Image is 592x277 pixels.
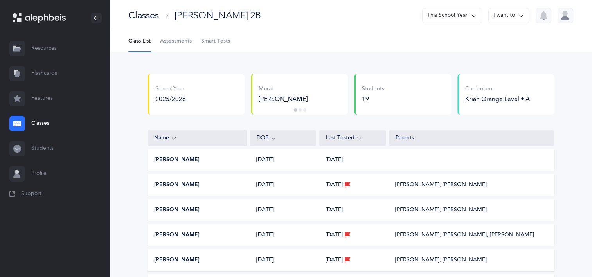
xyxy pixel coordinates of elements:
[299,108,302,112] button: 2
[154,156,200,164] button: [PERSON_NAME]
[160,38,192,45] span: Assessments
[395,206,487,214] div: [PERSON_NAME], [PERSON_NAME]
[154,231,200,239] button: [PERSON_NAME]
[395,181,487,189] div: [PERSON_NAME], [PERSON_NAME]
[422,8,482,23] button: This School Year
[154,134,240,142] div: Name
[250,231,316,239] div: [DATE]
[326,231,343,239] span: [DATE]
[259,85,342,93] div: Morah
[257,134,310,142] div: DOB
[362,85,384,93] div: Students
[250,256,316,264] div: [DATE]
[21,190,41,198] span: Support
[396,134,548,142] div: Parents
[326,256,343,264] span: [DATE]
[395,256,487,264] div: [PERSON_NAME], [PERSON_NAME]
[303,108,306,112] button: 3
[326,156,343,164] span: [DATE]
[294,108,297,112] button: 1
[250,181,316,189] div: [DATE]
[362,95,384,103] div: 19
[326,206,343,214] span: [DATE]
[154,256,200,264] button: [PERSON_NAME]
[155,85,186,93] div: School Year
[201,38,230,45] span: Smart Tests
[155,95,186,103] div: 2025/2026
[395,231,534,239] div: [PERSON_NAME], [PERSON_NAME], [PERSON_NAME]
[488,8,529,23] button: I want to
[250,156,316,164] div: [DATE]
[326,134,379,142] div: Last Tested
[259,95,342,103] div: [PERSON_NAME]
[326,181,343,189] span: [DATE]
[465,95,530,103] div: Kriah Orange Level • A
[128,9,159,22] div: Classes
[250,206,316,214] div: [DATE]
[154,206,200,214] button: [PERSON_NAME]
[154,181,200,189] button: [PERSON_NAME]
[465,85,530,93] div: Curriculum
[175,9,261,22] div: [PERSON_NAME] 2B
